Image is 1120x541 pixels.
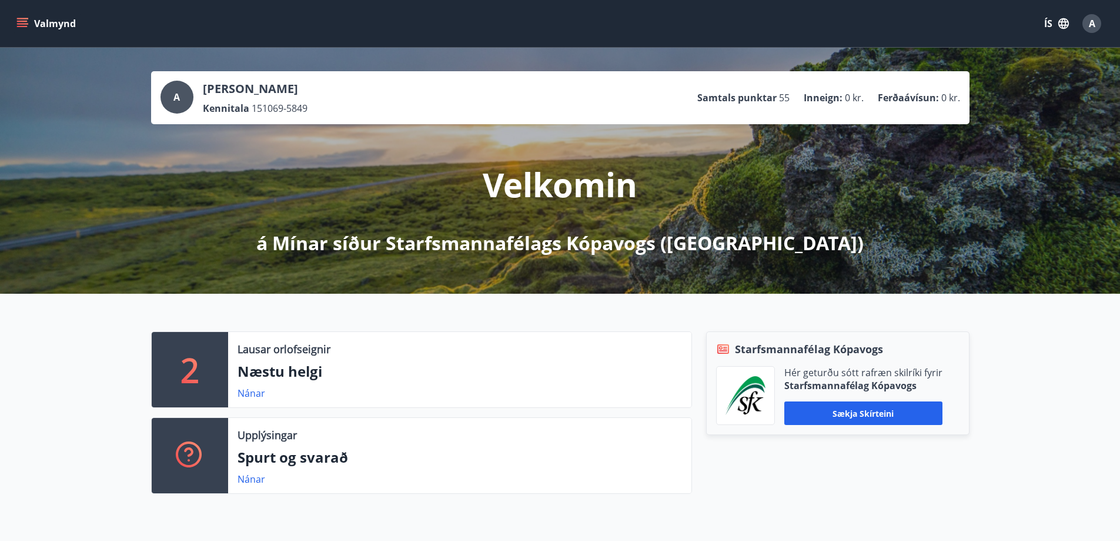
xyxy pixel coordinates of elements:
span: 0 kr. [845,91,864,104]
p: Lausar orlofseignir [238,341,330,357]
p: 2 [180,347,199,392]
span: A [1089,17,1095,30]
p: Næstu helgi [238,361,682,381]
span: A [173,91,180,104]
p: Inneign : [804,91,842,104]
p: Spurt og svarað [238,447,682,467]
button: ÍS [1038,13,1075,34]
button: menu [14,13,81,34]
p: Upplýsingar [238,427,297,443]
p: Starfsmannafélag Kópavogs [784,379,942,392]
span: 0 kr. [941,91,960,104]
button: Sækja skírteini [784,401,942,425]
p: Hér geturðu sótt rafræn skilríki fyrir [784,366,942,379]
a: Nánar [238,473,265,486]
p: [PERSON_NAME] [203,81,307,97]
p: Ferðaávísun : [878,91,939,104]
button: A [1078,9,1106,38]
span: 151069-5849 [252,102,307,115]
p: á Mínar síður Starfsmannafélags Kópavogs ([GEOGRAPHIC_DATA]) [256,230,864,256]
img: x5MjQkxwhnYn6YREZUTEa9Q4KsBUeQdWGts9Dj4O.png [726,376,765,415]
span: 55 [779,91,790,104]
span: Starfsmannafélag Kópavogs [735,341,883,357]
p: Kennitala [203,102,249,115]
p: Samtals punktar [697,91,777,104]
p: Velkomin [483,162,637,207]
a: Nánar [238,387,265,400]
